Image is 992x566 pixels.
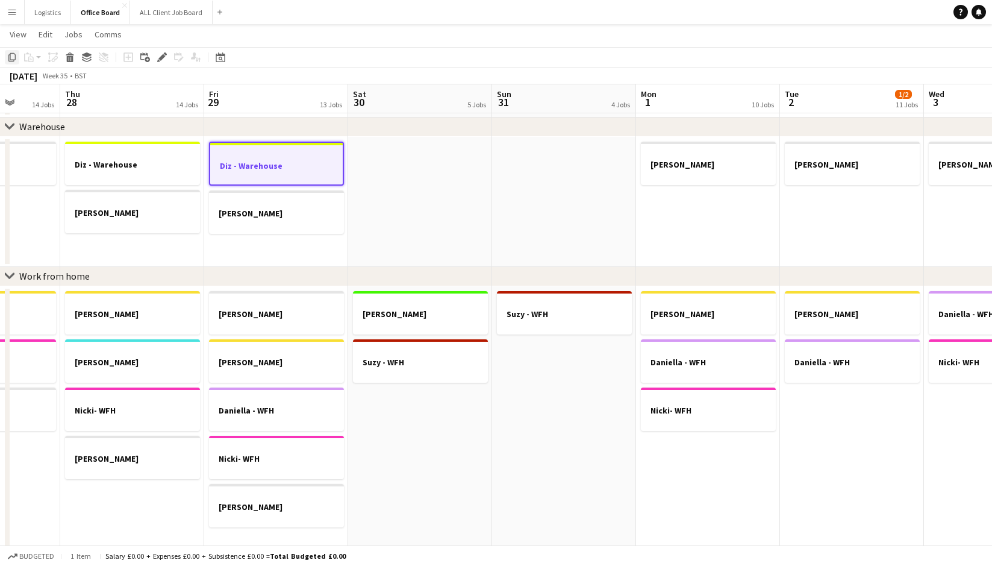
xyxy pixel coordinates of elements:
h3: [PERSON_NAME] [209,502,344,512]
h3: [PERSON_NAME] [353,309,488,319]
div: 14 Jobs [176,100,198,109]
div: 13 Jobs [320,100,342,109]
button: Office Board [71,1,130,24]
a: Jobs [60,27,87,42]
button: Logistics [25,1,71,24]
h3: [PERSON_NAME] [785,159,920,170]
h3: [PERSON_NAME] [65,357,200,368]
h3: Nicki- WFH [209,453,344,464]
span: 1/2 [895,90,912,99]
span: Budgeted [19,552,54,561]
span: Jobs [64,29,83,40]
div: Suzy - WFH [353,339,488,383]
div: Work from home [19,270,90,282]
h3: [PERSON_NAME] [785,309,920,319]
app-job-card: Nicki- WFH [641,388,776,431]
span: 30 [351,95,366,109]
app-job-card: [PERSON_NAME] [209,484,344,527]
app-job-card: [PERSON_NAME] [209,339,344,383]
div: 11 Jobs [896,100,918,109]
app-job-card: [PERSON_NAME] [353,291,488,335]
span: Total Budgeted £0.00 [270,552,346,561]
h3: Suzy - WFH [353,357,488,368]
span: 28 [63,95,80,109]
span: Wed [929,89,944,99]
app-job-card: Diz - Warehouse [65,142,200,185]
app-job-card: [PERSON_NAME] [641,291,776,335]
span: Sat [353,89,366,99]
div: 14 Jobs [32,100,54,109]
app-job-card: Suzy - WFH [497,291,632,335]
span: 1 item [66,552,95,561]
span: Week 35 [40,71,70,80]
span: Fri [209,89,219,99]
span: 2 [783,95,799,109]
span: Comms [95,29,122,40]
h3: [PERSON_NAME] [65,309,200,319]
h3: Daniella - WFH [209,405,344,416]
h3: Diz - Warehouse [210,160,343,171]
h3: [PERSON_NAME] [65,207,200,218]
span: 1 [639,95,657,109]
app-job-card: [PERSON_NAME] [65,339,200,383]
h3: Nicki- WFH [65,405,200,416]
button: ALL Client Job Board [130,1,213,24]
div: BST [75,71,87,80]
h3: Diz - Warehouse [65,159,200,170]
a: View [5,27,31,42]
app-job-card: Daniella - WFH [209,388,344,431]
app-job-card: Daniella - WFH [785,339,920,383]
app-job-card: [PERSON_NAME] [785,142,920,185]
span: Edit [39,29,52,40]
span: 3 [927,95,944,109]
span: 29 [207,95,219,109]
app-job-card: [PERSON_NAME] [209,291,344,335]
span: Thu [65,89,80,99]
h3: Suzy - WFH [497,309,632,319]
app-job-card: Nicki- WFH [209,436,344,479]
h3: [PERSON_NAME] [65,453,200,464]
h3: [PERSON_NAME] [209,208,344,219]
span: Sun [497,89,511,99]
h3: Daniella - WFH [785,357,920,368]
app-job-card: [PERSON_NAME] [65,190,200,233]
app-job-card: Nicki- WFH [65,388,200,431]
a: Edit [34,27,57,42]
app-job-card: [PERSON_NAME] [785,291,920,335]
app-job-card: Diz - Warehouse [209,142,344,186]
h3: Daniella - WFH [641,357,776,368]
app-job-card: [PERSON_NAME] [209,190,344,234]
h3: [PERSON_NAME] [641,159,776,170]
h3: [PERSON_NAME] [209,309,344,319]
app-job-card: [PERSON_NAME] [65,291,200,335]
div: Salary £0.00 + Expenses £0.00 + Subsistence £0.00 = [105,552,346,561]
div: 4 Jobs [611,100,630,109]
h3: [PERSON_NAME] [209,357,344,368]
app-job-card: [PERSON_NAME] [65,436,200,479]
div: [DATE] [10,70,37,82]
span: View [10,29,27,40]
span: Tue [785,89,799,99]
app-job-card: [PERSON_NAME] [641,142,776,185]
app-job-card: Daniella - WFH [641,339,776,383]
